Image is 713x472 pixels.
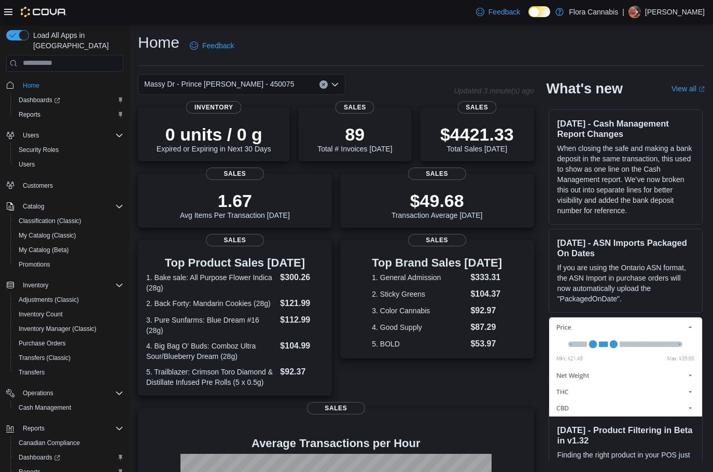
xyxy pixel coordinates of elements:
[645,6,705,18] p: [PERSON_NAME]
[146,341,276,362] dt: 4. Big Bag O' Buds: Comboz Ultra Sour/Blueberry Dream (28g)
[440,124,514,153] div: Total Sales [DATE]
[19,422,49,435] button: Reports
[144,78,294,90] span: Massy Dr - Prince [PERSON_NAME] - 450075
[454,87,534,95] p: Updated 3 minute(s) ago
[557,118,694,139] h3: [DATE] - Cash Management Report Changes
[15,215,123,227] span: Classification (Classic)
[2,78,128,93] button: Home
[392,190,483,219] div: Transaction Average [DATE]
[569,6,618,18] p: Flora Cannabis
[15,323,123,335] span: Inventory Manager (Classic)
[10,351,128,365] button: Transfers (Classic)
[180,190,290,219] div: Avg Items Per Transaction [DATE]
[19,325,96,333] span: Inventory Manager (Classic)
[19,96,60,104] span: Dashboards
[15,158,123,171] span: Users
[19,310,63,318] span: Inventory Count
[23,131,39,140] span: Users
[10,243,128,257] button: My Catalog (Beta)
[21,7,67,17] img: Cova
[15,158,39,171] a: Users
[15,337,123,350] span: Purchase Orders
[10,400,128,415] button: Cash Management
[19,279,52,291] button: Inventory
[10,322,128,336] button: Inventory Manager (Classic)
[15,294,83,306] a: Adjustments (Classic)
[15,352,75,364] a: Transfers (Classic)
[15,451,123,464] span: Dashboards
[23,389,53,397] span: Operations
[280,314,323,326] dd: $112.99
[19,354,71,362] span: Transfers (Classic)
[15,401,75,414] a: Cash Management
[10,450,128,465] a: Dashboards
[19,422,123,435] span: Reports
[280,297,323,310] dd: $121.99
[10,257,128,272] button: Promotions
[15,244,123,256] span: My Catalog (Beta)
[15,308,123,321] span: Inventory Count
[10,307,128,322] button: Inventory Count
[206,168,264,180] span: Sales
[19,217,81,225] span: Classification (Classic)
[470,321,502,334] dd: $87.29
[470,338,502,350] dd: $53.97
[317,124,392,153] div: Total # Invoices [DATE]
[470,271,502,284] dd: $333.31
[157,124,271,145] p: 0 units / 0 g
[206,234,264,246] span: Sales
[372,339,466,349] dt: 5. BOLD
[408,234,466,246] span: Sales
[2,421,128,436] button: Reports
[10,336,128,351] button: Purchase Orders
[146,257,324,269] h3: Top Product Sales [DATE]
[15,308,67,321] a: Inventory Count
[10,214,128,228] button: Classification (Classic)
[23,81,39,90] span: Home
[488,7,520,17] span: Feedback
[19,179,123,192] span: Customers
[15,401,123,414] span: Cash Management
[10,107,128,122] button: Reports
[186,101,242,114] span: Inventory
[2,128,128,143] button: Users
[19,160,35,169] span: Users
[557,238,694,258] h3: [DATE] - ASN Imports Packaged On Dates
[19,339,66,348] span: Purchase Orders
[15,294,123,306] span: Adjustments (Classic)
[19,368,45,377] span: Transfers
[457,101,496,114] span: Sales
[10,93,128,107] a: Dashboards
[557,262,694,304] p: If you are using the Ontario ASN format, the ASN Import in purchase orders will now automatically...
[19,246,69,254] span: My Catalog (Beta)
[280,366,323,378] dd: $92.37
[15,244,73,256] a: My Catalog (Beta)
[10,157,128,172] button: Users
[180,190,290,211] p: 1.67
[19,79,44,92] a: Home
[2,199,128,214] button: Catalog
[146,315,276,336] dt: 3. Pure Sunfarms: Blue Dream #16 (28g)
[146,367,276,387] dt: 5. Trailblazer: Crimson Toro Diamond & Distillate Infused Pre Rolls (5 x 0.5g)
[15,229,80,242] a: My Catalog (Classic)
[23,202,44,211] span: Catalog
[15,215,86,227] a: Classification (Classic)
[628,6,641,18] div: Claire Godbout
[15,229,123,242] span: My Catalog (Classic)
[280,271,323,284] dd: $300.26
[15,258,54,271] a: Promotions
[307,402,365,414] span: Sales
[15,352,123,364] span: Transfers (Classic)
[19,296,79,304] span: Adjustments (Classic)
[408,168,466,180] span: Sales
[392,190,483,211] p: $49.68
[672,85,705,93] a: View allExternal link
[15,94,64,106] a: Dashboards
[138,32,179,53] h1: Home
[372,322,466,332] dt: 4. Good Supply
[472,2,524,22] a: Feedback
[23,281,48,289] span: Inventory
[19,200,123,213] span: Catalog
[10,228,128,243] button: My Catalog (Classic)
